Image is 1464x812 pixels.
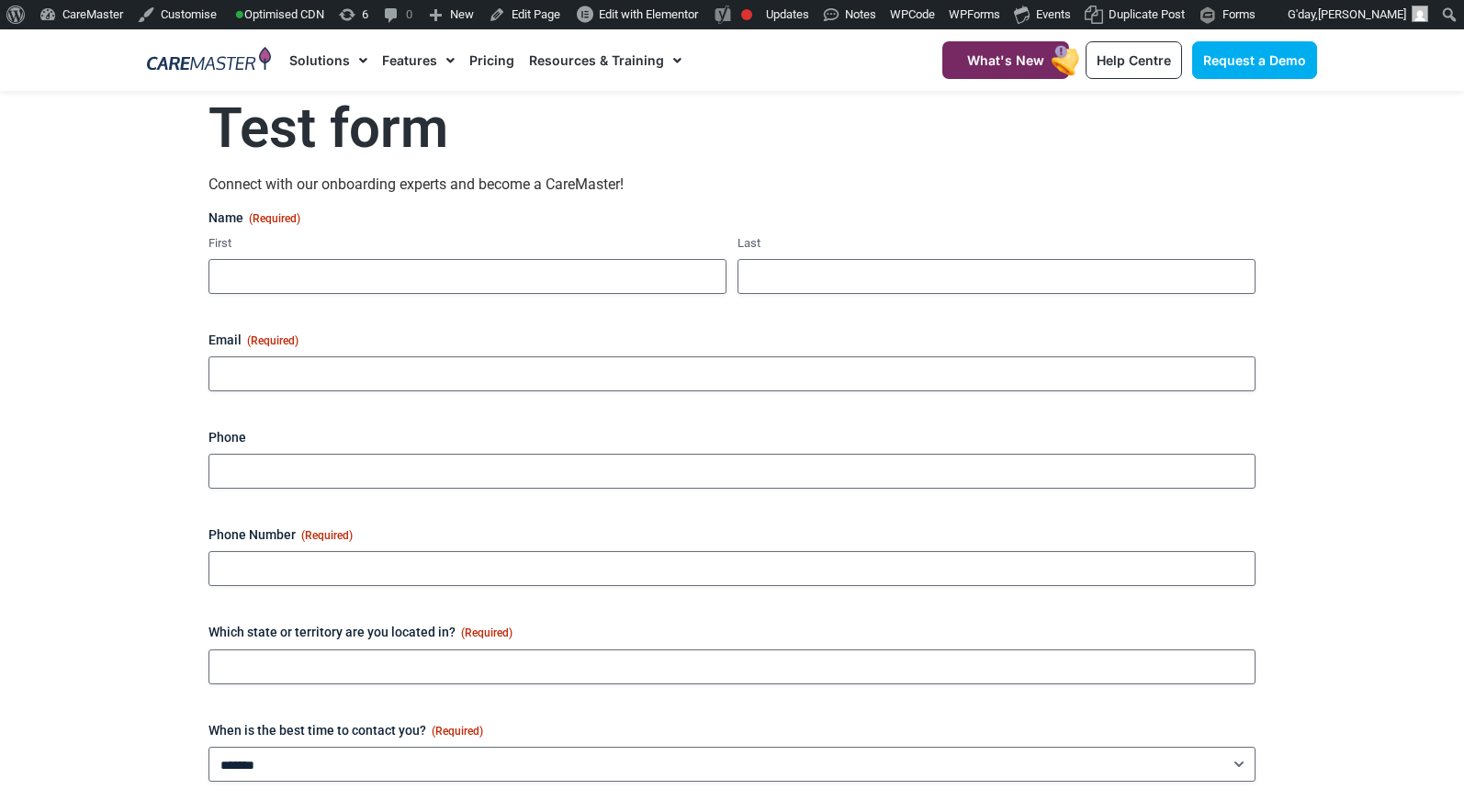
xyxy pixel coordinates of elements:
[1203,52,1306,68] span: Request a Demo
[208,331,1256,349] label: Email
[599,7,698,21] span: Edit with Elementor
[967,52,1044,68] span: What's New
[461,626,512,639] span: (Required)
[208,721,1256,739] label: When is the best time to contact you?
[147,47,271,74] img: CareMaster Logo
[741,9,752,20] div: Focus keyphrase not set
[289,29,897,91] nav: Menu
[289,29,367,91] a: Solutions
[1318,7,1406,21] span: [PERSON_NAME]
[208,235,726,253] label: First
[942,41,1069,79] a: What's New
[208,623,1256,641] label: Which state or territory are you located in?
[301,529,353,542] span: (Required)
[1086,41,1182,79] a: Help Centre
[208,525,1256,544] label: Phone Number
[469,29,514,91] a: Pricing
[1097,52,1171,68] span: Help Centre
[382,29,455,91] a: Features
[249,212,300,225] span: (Required)
[208,174,1256,196] p: Connect with our onboarding experts and become a CareMaster!
[738,235,1256,253] label: Last
[432,725,483,738] span: (Required)
[529,29,681,91] a: Resources & Training
[208,428,1256,446] label: Phone
[247,334,298,347] span: (Required)
[208,98,1256,159] h1: Test form
[1192,41,1317,79] a: Request a Demo
[208,209,300,227] legend: Name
